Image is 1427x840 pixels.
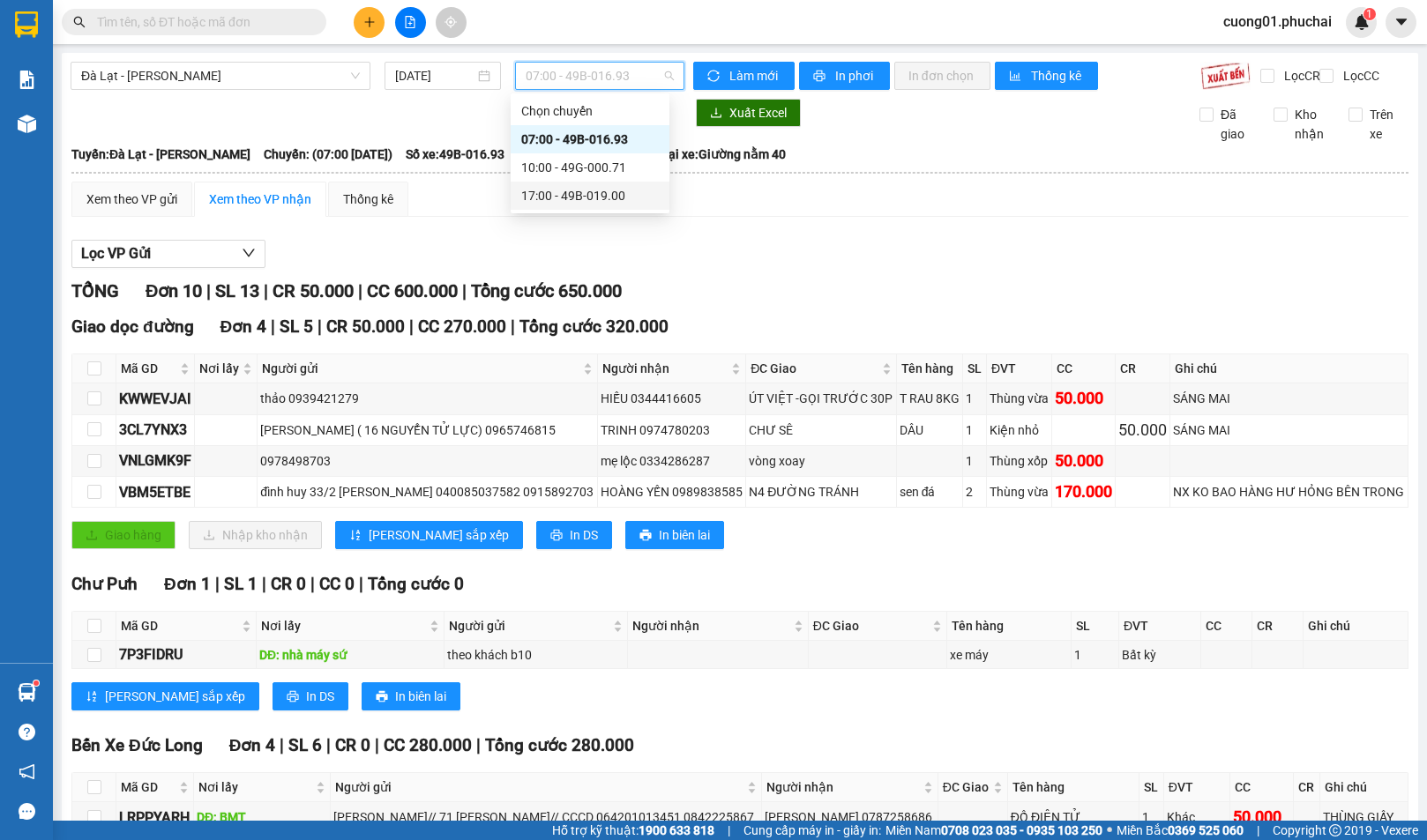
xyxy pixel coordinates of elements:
[1168,823,1244,837] strong: 0369 525 060
[71,574,138,594] span: Chư Pưh
[326,316,405,337] span: CR 50.000
[280,735,284,755] span: |
[835,66,876,85] span: In phơi
[1304,612,1408,641] th: Ghi chú
[1363,8,1376,20] sup: 1
[1323,807,1405,827] div: THÙNG GIẤY
[287,690,299,704] span: printer
[41,103,89,134] span: BXE
[19,803,35,820] span: message
[445,16,457,28] span: aim
[1122,645,1198,665] div: Bất kỳ
[471,280,622,301] span: Tổng cước 650.000
[963,354,987,383] th: SL
[206,78,348,103] div: 0968691814
[86,690,98,704] span: sort-ascending
[71,280,119,301] span: TỔNG
[1118,418,1167,442] div: 50.000
[73,16,86,28] span: search
[86,190,177,209] div: Xem theo VP gửi
[19,763,35,780] span: notification
[966,389,983,408] div: 1
[354,7,385,38] button: plus
[521,101,659,121] div: Chọn chuyến
[1011,807,1137,827] div: ĐỒ ĐIỆN TỬ
[536,521,612,549] button: printerIn DS
[900,420,960,440] div: DÂU
[526,63,674,89] span: 07:00 - 49B-016.93
[121,616,238,636] span: Mã GD
[894,62,990,90] button: In đơn chọn
[34,680,39,686] sup: 1
[947,612,1072,641] th: Tên hàng
[710,107,722,121] span: download
[71,735,203,755] span: Bến Xe Đức Long
[1055,386,1112,411] div: 50.000
[319,574,355,594] span: CC 0
[601,482,743,502] div: HOÀNG YẾN 0989838585
[941,823,1102,837] strong: 0708 023 035 - 0935 103 250
[71,147,250,161] b: Tuyến: Đà Lạt - [PERSON_NAME]
[570,525,598,545] span: In DS
[260,482,594,502] div: đình huy 33/2 [PERSON_NAME] 040085037582 0915892703
[359,574,363,594] span: |
[119,807,191,829] div: LRPPYARH
[116,415,195,446] td: 3CL7YNX3
[326,735,331,755] span: |
[1055,449,1112,473] div: 50.000
[1294,773,1319,802] th: CR
[318,316,322,337] span: |
[1008,773,1140,802] th: Tên hàng
[743,821,881,840] span: Cung cấp máy in - giấy in:
[601,451,743,471] div: mẹ lộc 0334286287
[1329,824,1341,836] span: copyright
[729,103,787,123] span: Xuất Excel
[601,389,743,408] div: HIẾU 0344416605
[306,687,334,706] span: In DS
[199,359,239,378] span: Nơi lấy
[625,521,724,549] button: printerIn biên lai
[1200,62,1251,90] img: 9k=
[15,57,194,78] div: [PERSON_NAME]
[1393,14,1409,30] span: caret-down
[943,777,990,797] span: ĐC Giao
[1336,66,1382,85] span: Lọc CC
[71,682,259,710] button: sort-ascending[PERSON_NAME] sắp xếp
[418,316,506,337] span: CC 270.000
[1052,354,1116,383] th: CC
[813,70,828,84] span: printer
[521,130,659,149] div: 07:00 - 49B-016.93
[654,145,786,164] span: Loại xe: Giường nằm 40
[121,777,176,797] span: Mã GD
[1116,354,1170,383] th: CR
[765,807,934,827] div: [PERSON_NAME] 0787258686
[15,113,41,131] span: DĐ:
[602,359,728,378] span: Người nhận
[116,383,195,414] td: KWWEVJAI
[1167,807,1227,827] div: Khác
[1173,482,1405,502] div: NX KO BAO HÀNG HƯ HỎNG BÊN TRONG
[335,735,370,755] span: CR 0
[15,78,194,103] div: 0902946216
[1354,14,1370,30] img: icon-new-feature
[343,190,393,209] div: Thống kê
[333,807,759,827] div: [PERSON_NAME]// 71 [PERSON_NAME]// CCCD 064201013451 0842225867
[511,97,669,125] div: Chọn chuyến
[1117,821,1244,840] span: Miền Bắc
[601,420,743,440] div: TRINH 0974780203
[749,420,893,440] div: CHƯ SÊ
[987,354,1052,383] th: ĐVT
[368,574,464,594] span: Tổng cước 0
[990,420,1049,440] div: Kiện nhỏ
[242,246,256,260] span: down
[395,66,474,85] input: 11/10/2025
[273,682,348,710] button: printerIn DS
[1139,773,1163,802] th: SL
[105,687,245,706] span: [PERSON_NAME] sắp xếp
[367,280,458,301] span: CC 600.000
[1363,105,1409,144] span: Trên xe
[119,481,191,503] div: VBM5ETBE
[261,616,426,636] span: Nơi lấy
[349,529,362,543] span: sort-ascending
[81,242,151,264] span: Lọc VP Gửi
